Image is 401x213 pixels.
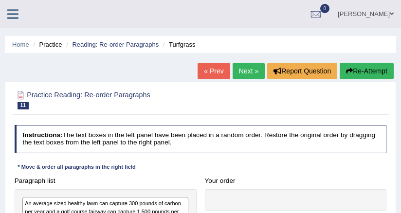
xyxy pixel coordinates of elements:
[31,40,62,49] li: Practice
[72,41,159,48] a: Reading: Re-order Paragraphs
[15,125,387,153] h4: The text boxes in the left panel have been placed in a random order. Restore the original order b...
[15,163,139,172] div: * Move & order all paragraphs in the right field
[22,131,62,139] b: Instructions:
[161,40,196,49] li: Turfgrass
[340,63,394,79] button: Re-Attempt
[15,89,245,109] h2: Practice Reading: Re-order Paragraphs
[320,4,330,13] span: 0
[205,177,387,185] h4: Your order
[15,177,197,185] h4: Paragraph list
[12,41,29,48] a: Home
[18,102,29,109] span: 11
[198,63,230,79] a: « Prev
[267,63,337,79] button: Report Question
[233,63,265,79] a: Next »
